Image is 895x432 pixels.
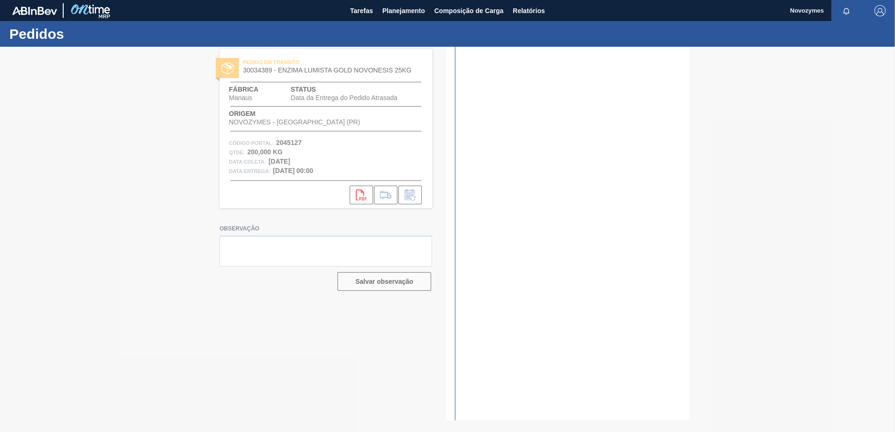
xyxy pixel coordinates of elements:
[434,5,504,16] span: Composição de Carga
[874,5,886,16] img: Logout
[382,5,425,16] span: Planejamento
[513,5,545,16] span: Relatórios
[831,4,861,17] button: Notificações
[9,29,176,39] h1: Pedidos
[350,5,373,16] span: Tarefas
[12,7,57,15] img: TNhmsLtSVTkK8tSr43FrP2fwEKptu5GPRR3wAAAABJRU5ErkJggg==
